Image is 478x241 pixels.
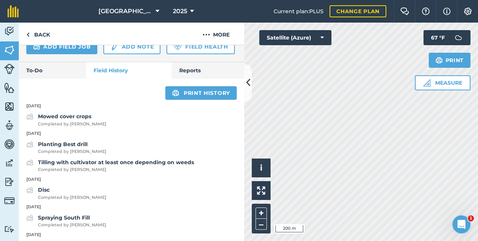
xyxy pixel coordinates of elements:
[274,7,324,15] span: Current plan : PLUS
[400,8,409,15] img: Two speech bubbles overlapping with the left bubble in the forefront
[19,130,244,137] p: [DATE]
[424,30,470,45] button: 67 °F
[110,42,118,51] img: svg+xml;base64,PD94bWwgdmVyc2lvbj0iMS4wIiBlbmNvZGluZz0idXRmLTgiPz4KPCEtLSBHZW5lcmF0b3I6IEFkb2JlIE...
[451,30,466,45] img: svg+xml;base64,PD94bWwgdmVyc2lvbj0iMS4wIiBlbmNvZGluZz0idXRmLTgiPz4KPCEtLSBHZW5lcmF0b3I6IEFkb2JlIE...
[203,30,210,39] img: svg+xml;base64,PHN2ZyB4bWxucz0iaHR0cDovL3d3dy53My5vcmcvMjAwMC9zdmciIHdpZHRoPSIyMCIgaGVpZ2h0PSIyNC...
[166,39,234,54] a: Field Health
[259,30,331,45] button: Satellite (Azure)
[26,158,33,167] img: svg+xml;base64,PD94bWwgdmVyc2lvbj0iMS4wIiBlbmNvZGluZz0idXRmLTgiPz4KPCEtLSBHZW5lcmF0b3I6IEFkb2JlIE...
[26,140,106,155] a: Planting Best drillCompleted by [PERSON_NAME]
[26,140,33,149] img: svg+xml;base64,PD94bWwgdmVyc2lvbj0iMS4wIiBlbmNvZGluZz0idXRmLTgiPz4KPCEtLSBHZW5lcmF0b3I6IEFkb2JlIE...
[19,23,57,45] a: Back
[26,186,106,201] a: DiscCompleted by [PERSON_NAME]
[4,195,15,206] img: svg+xml;base64,PD94bWwgdmVyc2lvbj0iMS4wIiBlbmNvZGluZz0idXRmLTgiPz4KPCEtLSBHZW5lcmF0b3I6IEFkb2JlIE...
[38,121,106,128] span: Completed by [PERSON_NAME]
[173,7,187,16] span: 2025
[4,176,15,188] img: svg+xml;base64,PD94bWwgdmVyc2lvbj0iMS4wIiBlbmNvZGluZz0idXRmLTgiPz4KPCEtLSBHZW5lcmF0b3I6IEFkb2JlIE...
[421,8,430,15] img: A question mark icon
[468,215,474,221] span: 1
[260,163,262,172] span: i
[172,88,179,98] img: svg+xml;base64,PHN2ZyB4bWxucz0iaHR0cDovL3d3dy53My5vcmcvMjAwMC9zdmciIHdpZHRoPSIxOSIgaGVpZ2h0PSIyNC...
[429,53,471,68] button: Print
[86,62,171,79] a: Field History
[38,113,91,120] strong: Mowed cover crops
[452,215,470,233] iframe: Intercom live chat
[38,194,106,201] span: Completed by [PERSON_NAME]
[4,26,15,37] img: svg+xml;base64,PD94bWwgdmVyc2lvbj0iMS4wIiBlbmNvZGluZz0idXRmLTgiPz4KPCEtLSBHZW5lcmF0b3I6IEFkb2JlIE...
[103,39,160,54] a: Add note
[19,176,244,183] p: [DATE]
[4,101,15,112] img: svg+xml;base64,PHN2ZyB4bWxucz0iaHR0cDovL3d3dy53My5vcmcvMjAwMC9zdmciIHdpZHRoPSI1NiIgaGVpZ2h0PSI2MC...
[4,44,15,56] img: svg+xml;base64,PHN2ZyB4bWxucz0iaHR0cDovL3d3dy53My5vcmcvMjAwMC9zdmciIHdpZHRoPSI1NiIgaGVpZ2h0PSI2MC...
[26,158,194,173] a: Tilling with cultivator at least once depending on weedsCompleted by [PERSON_NAME]
[26,214,33,223] img: svg+xml;base64,PD94bWwgdmVyc2lvbj0iMS4wIiBlbmNvZGluZz0idXRmLTgiPz4KPCEtLSBHZW5lcmF0b3I6IEFkb2JlIE...
[256,207,267,219] button: +
[38,214,90,221] strong: Spraying South Fill
[98,7,153,16] span: [GEOGRAPHIC_DATA]
[4,82,15,93] img: svg+xml;base64,PHN2ZyB4bWxucz0iaHR0cDovL3d3dy53My5vcmcvMjAwMC9zdmciIHdpZHRoPSI1NiIgaGVpZ2h0PSI2MC...
[188,23,244,45] button: More
[4,139,15,150] img: svg+xml;base64,PD94bWwgdmVyc2lvbj0iMS4wIiBlbmNvZGluZz0idXRmLTgiPz4KPCEtLSBHZW5lcmF0b3I6IEFkb2JlIE...
[172,62,244,79] a: Reports
[19,204,244,210] p: [DATE]
[19,103,244,110] p: [DATE]
[38,166,194,173] span: Completed by [PERSON_NAME]
[4,64,15,74] img: svg+xml;base64,PD94bWwgdmVyc2lvbj0iMS4wIiBlbmNvZGluZz0idXRmLTgiPz4KPCEtLSBHZW5lcmF0b3I6IEFkb2JlIE...
[26,112,33,121] img: svg+xml;base64,PD94bWwgdmVyc2lvbj0iMS4wIiBlbmNvZGluZz0idXRmLTgiPz4KPCEtLSBHZW5lcmF0b3I6IEFkb2JlIE...
[431,30,445,45] span: 67 ° F
[423,79,431,87] img: Ruler icon
[26,39,97,54] a: Add field job
[26,186,33,195] img: svg+xml;base64,PD94bWwgdmVyc2lvbj0iMS4wIiBlbmNvZGluZz0idXRmLTgiPz4KPCEtLSBHZW5lcmF0b3I6IEFkb2JlIE...
[256,219,267,230] button: –
[330,5,386,17] a: Change plan
[33,42,40,51] img: svg+xml;base64,PD94bWwgdmVyc2lvbj0iMS4wIiBlbmNvZGluZz0idXRmLTgiPz4KPCEtLSBHZW5lcmF0b3I6IEFkb2JlIE...
[38,222,106,229] span: Completed by [PERSON_NAME]
[257,186,265,195] img: Four arrows, one pointing top left, one top right, one bottom right and the last bottom left
[8,5,19,17] img: fieldmargin Logo
[443,7,451,16] img: svg+xml;base64,PHN2ZyB4bWxucz0iaHR0cDovL3d3dy53My5vcmcvMjAwMC9zdmciIHdpZHRoPSIxNyIgaGVpZ2h0PSIxNy...
[4,226,15,233] img: svg+xml;base64,PD94bWwgdmVyc2lvbj0iMS4wIiBlbmNvZGluZz0idXRmLTgiPz4KPCEtLSBHZW5lcmF0b3I6IEFkb2JlIE...
[463,8,472,15] img: A cog icon
[19,62,86,79] a: To-Do
[38,141,88,148] strong: Planting Best drill
[26,214,106,229] a: Spraying South FillCompleted by [PERSON_NAME]
[38,148,106,155] span: Completed by [PERSON_NAME]
[165,86,237,100] a: Print history
[4,120,15,131] img: svg+xml;base64,PD94bWwgdmVyc2lvbj0iMS4wIiBlbmNvZGluZz0idXRmLTgiPz4KPCEtLSBHZW5lcmF0b3I6IEFkb2JlIE...
[415,75,470,90] button: Measure
[38,159,194,166] strong: Tilling with cultivator at least once depending on weeds
[436,56,443,65] img: svg+xml;base64,PHN2ZyB4bWxucz0iaHR0cDovL3d3dy53My5vcmcvMjAwMC9zdmciIHdpZHRoPSIxOSIgaGVpZ2h0PSIyNC...
[19,232,244,238] p: [DATE]
[26,112,106,127] a: Mowed cover cropsCompleted by [PERSON_NAME]
[26,30,30,39] img: svg+xml;base64,PHN2ZyB4bWxucz0iaHR0cDovL3d3dy53My5vcmcvMjAwMC9zdmciIHdpZHRoPSI5IiBoZWlnaHQ9IjI0Ii...
[38,186,50,193] strong: Disc
[4,157,15,169] img: svg+xml;base64,PD94bWwgdmVyc2lvbj0iMS4wIiBlbmNvZGluZz0idXRmLTgiPz4KPCEtLSBHZW5lcmF0b3I6IEFkb2JlIE...
[252,159,271,177] button: i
